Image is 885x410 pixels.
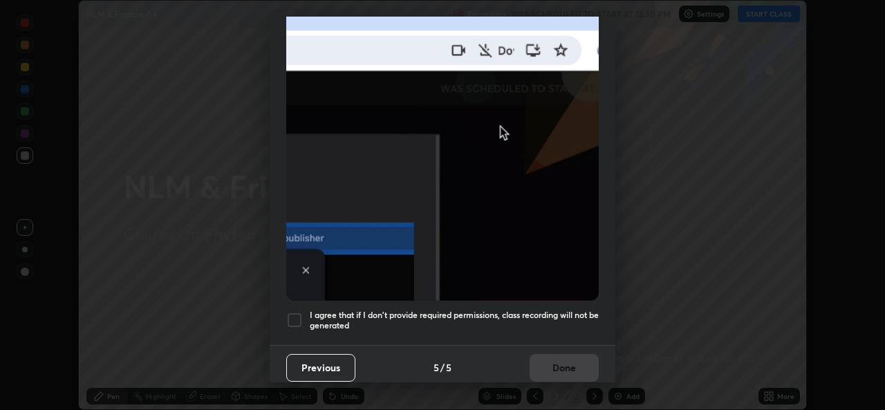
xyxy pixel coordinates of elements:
[310,310,599,331] h5: I agree that if I don't provide required permissions, class recording will not be generated
[286,354,355,382] button: Previous
[440,360,445,375] h4: /
[434,360,439,375] h4: 5
[446,360,451,375] h4: 5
